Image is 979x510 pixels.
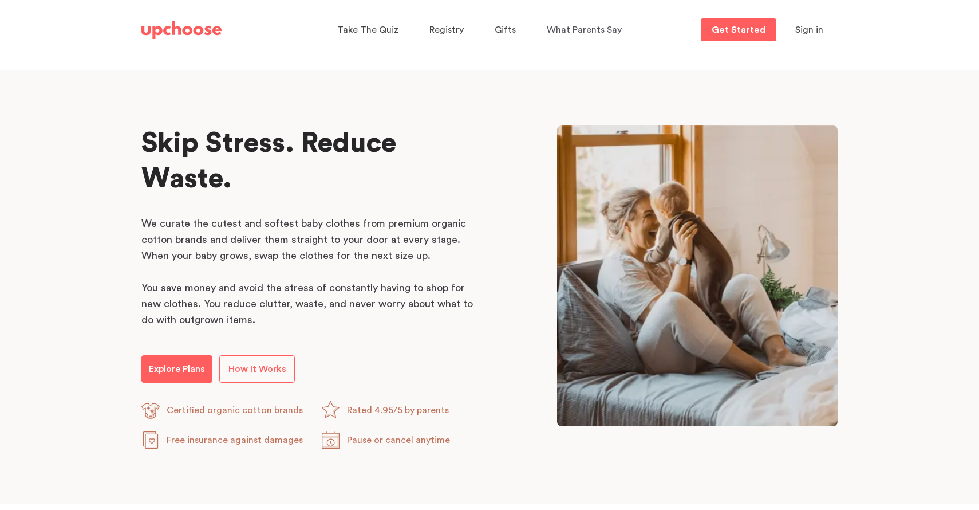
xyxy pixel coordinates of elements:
span: Pause or cancel anytime [347,436,450,445]
span: Sign in [795,25,823,34]
a: Gifts [495,19,519,41]
a: Take The Quiz [337,19,402,41]
p: You save money and avoid the stress of constantly having to shop for new clothes. You reduce clut... [141,280,479,328]
span: Free insurance against damages [167,436,303,445]
span: Rated 4.95/5 by parents [347,406,449,415]
a: UpChoose [141,18,222,42]
p: We curate the cutest and softest baby clothes from premium organic cotton brands and deliver them... [141,215,479,264]
p: Get Started [712,25,765,34]
span: How It Works [228,364,286,374]
a: Registry [429,19,467,41]
a: Explore Plans [141,355,212,383]
span: Gifts [495,25,516,34]
a: What Parents Say [547,19,625,41]
span: Registry [429,25,464,34]
span: Skip Stress. Reduce Waste. [141,130,396,193]
span: Certified organic cotton brands [167,406,303,415]
span: What Parents Say [547,25,622,34]
button: Sign in [781,18,838,41]
a: How It Works [219,355,295,383]
p: Explore Plans [149,362,205,376]
a: Get Started [701,18,776,41]
img: UpChoose [141,21,222,39]
img: Mom playing with her baby in a garden [557,125,838,426]
span: Take The Quiz [337,25,398,34]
